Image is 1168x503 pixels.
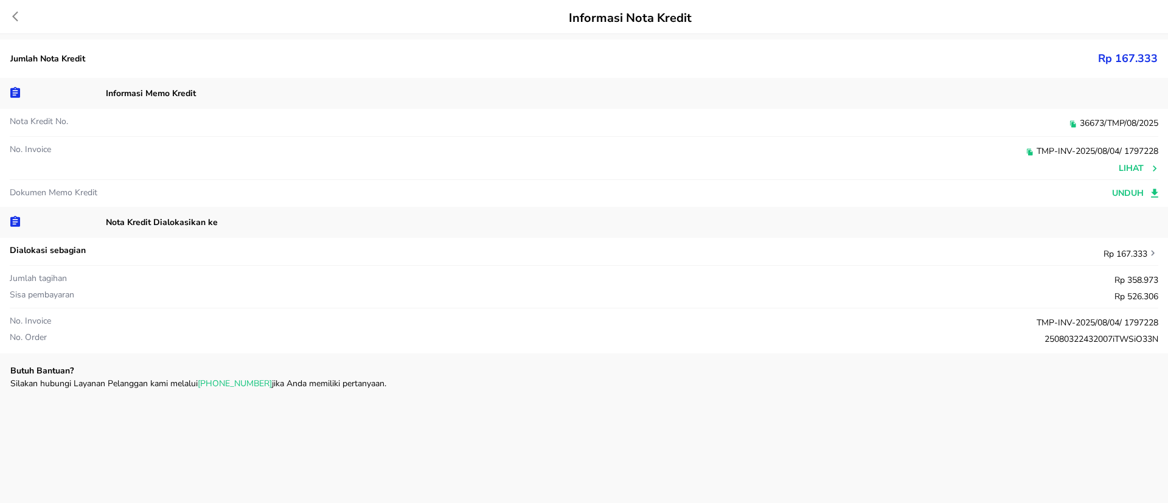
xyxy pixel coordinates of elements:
[107,9,1153,27] p: Informasi Nota Kredit
[10,216,20,227] img: deposit-details.13ad70e3.svg
[1119,161,1158,176] button: lihat
[1112,186,1158,201] a: unduh
[584,246,1158,260] p: Rp 167.333
[392,145,1158,159] p: TMP-INV-2025/08/04/ 1797228
[10,244,584,257] p: Dialokasi sebagian
[10,52,584,65] p: Jumlah Nota Kredit
[392,117,1158,131] p: 36673/TMP/08/2025
[106,87,1158,100] p: Informasi Memo Kredit
[198,377,272,390] p: [PHONE_NUMBER]
[10,288,584,301] p: Sisa pembayaran
[10,186,584,199] p: Dokumen Memo Kredit
[10,377,1158,390] p: Silakan hubungi Layanan Pelanggan kami melalui jika Anda memiliki pertanyaan.
[10,143,392,156] p: No. Invoice
[10,87,20,98] img: deposit-details.13ad70e3.svg
[584,274,1158,286] p: Rp 358.973
[584,290,1158,303] p: Rp 526.306
[392,333,1158,345] p: 25080322432007iTWSiO33N
[106,216,1158,229] p: Nota Kredit Dialokasikan ke
[10,115,392,128] p: Nota Kredit No.
[584,50,1158,67] p: Rp 167.333
[10,272,584,285] p: Jumlah tagihan
[10,364,1158,377] p: Butuh Bantuan?
[392,316,1158,329] p: TMP-INV-2025/08/04/ 1797228
[10,331,392,344] p: No. Order
[10,314,392,327] p: No. Invoice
